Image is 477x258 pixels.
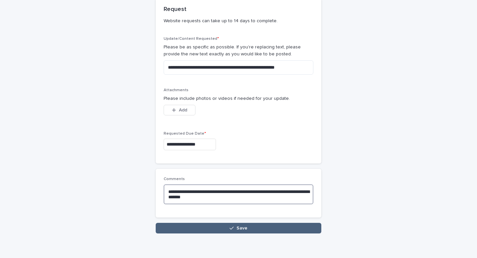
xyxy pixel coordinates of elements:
[164,88,188,92] span: Attachments
[237,226,247,230] span: Save
[164,44,313,58] p: Please be as specific as possible. If you're replacing text, please provide the new text exactly ...
[164,132,206,136] span: Requested Due Date
[164,95,313,102] p: Please include photos or videos if needed for your update.
[164,37,219,41] span: Update/Content Requested
[179,108,187,112] span: Add
[164,18,311,24] p: Website requests can take up to 14 days to complete.
[164,105,195,115] button: Add
[156,223,321,233] button: Save
[164,177,185,181] span: Comments
[164,6,186,13] h2: Request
